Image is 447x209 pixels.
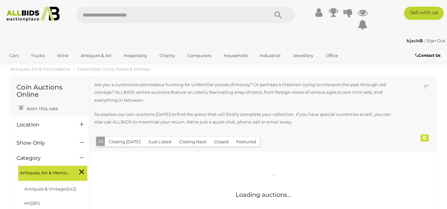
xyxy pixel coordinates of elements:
a: Alert this sale [17,103,60,113]
span: (261) [30,200,40,206]
a: Household [219,50,252,61]
button: Closing [DATE] [105,137,145,147]
a: Office [321,50,342,61]
a: Collectable Coins, Notes & Stamps [77,66,150,72]
button: Closing Next [175,137,210,147]
a: Sports [5,61,27,72]
button: All [96,137,105,146]
button: Just Listed [144,137,175,147]
span: Loading auctions... [236,191,291,198]
a: Antiques & Art [76,50,116,61]
a: Sell with us [404,7,444,20]
a: Cars [5,50,23,61]
div: 0 [421,134,429,142]
h1: Coin Auctions Online [17,84,82,98]
a: Hospitality [119,50,152,61]
button: Featured [232,137,260,147]
img: Allbids.com.au [3,7,63,21]
a: Charity [155,50,179,61]
a: Antiques & Vintage(542) [24,186,76,192]
h4: Location [17,122,70,128]
span: Alert this sale [25,106,58,112]
a: Contact Us [415,52,442,59]
span: (542) [66,186,76,192]
a: [GEOGRAPHIC_DATA] [31,61,86,72]
a: Industrial [255,50,285,61]
a: Computers [183,50,216,61]
span: Antiques, Art & Memorabilia [20,167,69,177]
h4: Category [17,155,70,161]
h4: Show Only [17,140,70,146]
a: Antiques, Art & Memorabilia [10,66,70,72]
b: Contact Us [415,53,440,58]
a: Wine [53,50,73,61]
a: Sign Out [426,38,445,43]
p: Are you a currencies connoisseur hunting for unfamiliar pieces of money? Or perhaps a historian t... [94,81,399,104]
span: | [424,38,425,43]
button: Search [262,7,295,23]
a: Art(261) [24,200,40,206]
a: Jewellery [289,50,318,61]
a: Trucks [26,50,49,61]
button: Closed [210,137,233,147]
strong: kjack [407,38,423,43]
a: kjack [407,38,424,43]
p: So explore our coin auctions [DATE] to find the piece that will finally complete your collection.... [94,111,399,126]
